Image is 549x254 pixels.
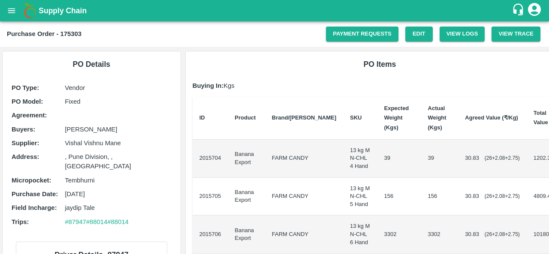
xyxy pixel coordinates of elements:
div: account of current user [527,2,542,20]
b: ID [199,114,205,121]
b: Total Value [534,110,548,126]
b: Address : [12,153,39,160]
b: Buyers : [12,126,35,133]
a: #88014 [107,218,129,225]
button: View Logs [440,27,485,42]
a: Supply Chain [39,5,512,17]
p: , Pune Division, , [GEOGRAPHIC_DATA] [65,152,171,171]
b: Product [235,114,256,121]
div: customer-support [512,3,527,18]
a: #87947 [65,218,86,225]
td: 156 [421,178,459,216]
h6: PO Details [9,58,174,70]
a: #88014 [86,218,108,225]
p: Vishal Vishnu Mane [65,138,171,148]
p: Fixed [65,97,171,106]
b: Actual Weight (Kgs) [428,105,446,131]
td: FARM CANDY [265,178,343,216]
b: Agreed Value (₹/Kg) [465,114,518,121]
p: Vendor [65,83,171,93]
span: ( 26 + 2.08 ) [485,155,520,161]
b: Trips : [12,218,29,225]
span: + 2.75 [505,155,518,161]
p: [DATE] [65,189,171,199]
a: Payment Requests [326,27,398,42]
span: ( 26 + 2.08 ) [485,231,520,237]
td: 156 [377,178,421,216]
b: Supply Chain [39,6,87,15]
b: Purchase Order - 175303 [7,30,81,37]
a: Edit [405,27,433,42]
b: Expected Weight (Kgs) [384,105,409,131]
td: 2015705 [193,178,228,216]
span: 30.83 [465,155,479,161]
span: + 2.75 [505,231,518,237]
b: Brand/[PERSON_NAME] [272,114,336,121]
button: open drawer [2,1,21,21]
td: Banana Export [228,215,265,254]
b: Micropocket : [12,177,51,184]
b: Purchase Date : [12,191,58,197]
td: 13 kg M N-CHL 5 Hand [343,178,377,216]
td: Banana Export [228,140,265,178]
span: + 2.75 [505,193,518,199]
p: Tembhurni [65,176,171,185]
b: Buying In: [193,82,224,89]
b: SKU [350,114,362,121]
span: 30.83 [465,231,479,237]
td: 39 [377,140,421,178]
b: PO Model : [12,98,43,105]
img: logo [21,2,39,19]
td: 2015706 [193,215,228,254]
td: 39 [421,140,459,178]
span: 30.83 [465,193,479,199]
b: PO Type : [12,84,39,91]
td: 3302 [377,215,421,254]
td: FARM CANDY [265,215,343,254]
td: 3302 [421,215,459,254]
td: 2015704 [193,140,228,178]
b: Agreement: [12,112,47,119]
td: 13 kg M N-CHL 4 Hand [343,140,377,178]
span: ( 26 + 2.08 ) [485,193,520,199]
b: Supplier : [12,140,39,146]
b: Field Incharge : [12,204,57,211]
p: jaydip Tale [65,203,171,212]
td: FARM CANDY [265,140,343,178]
td: 13 kg M N-CHL 6 Hand [343,215,377,254]
p: [PERSON_NAME] [65,125,171,134]
td: Banana Export [228,178,265,216]
button: View Trace [492,27,540,42]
